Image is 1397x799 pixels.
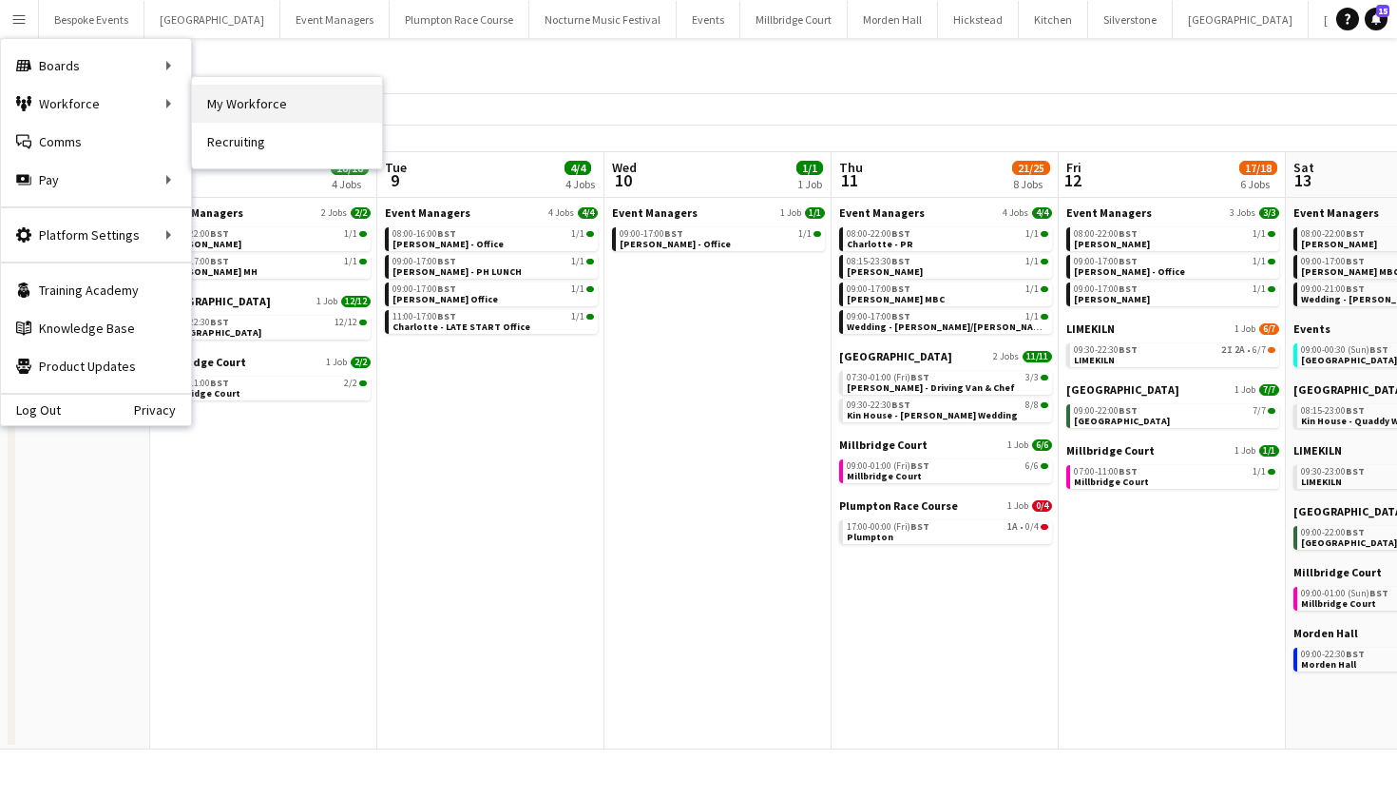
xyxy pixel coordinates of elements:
span: 0/4 [1025,522,1039,532]
button: Silverstone [1088,1,1173,38]
a: 07:00-11:00BST1/1Millbridge Court [1074,465,1275,487]
span: BST [1346,283,1365,295]
span: BST [1369,343,1388,356]
span: 2 Jobs [321,207,347,219]
span: 1/1 [1253,229,1266,239]
span: BST [1346,404,1365,417]
span: BST [1119,227,1138,240]
span: 9 [382,169,407,191]
a: 08:00-16:00BST1/1[PERSON_NAME] - Office [392,227,594,249]
span: 15 [1376,5,1389,17]
span: Event Managers [1066,205,1152,220]
span: 4/4 [1032,207,1052,219]
span: 1/1 [1025,284,1039,294]
a: 09:00-17:00BST1/1[PERSON_NAME] Office [392,283,594,304]
span: 6/6 [1041,463,1048,469]
span: 1/1 [571,284,584,294]
span: 1/1 [1268,286,1275,292]
span: 2 Jobs [993,351,1019,362]
div: Event Managers1 Job1/109:00-17:00BST1/1[PERSON_NAME] - Office [612,205,825,255]
span: 1/1 [1041,231,1048,237]
span: 1/1 [586,259,594,264]
span: Micklefield Hall [165,326,261,339]
a: Privacy [134,402,191,418]
span: BST [1369,587,1388,599]
span: BST [437,283,456,295]
span: 1/1 [1041,314,1048,320]
span: BST [1119,465,1138,477]
div: Millbridge Court1 Job6/609:00-01:00 (Fri)BST6/6Millbridge Court [839,438,1052,498]
a: [GEOGRAPHIC_DATA]1 Job12/12 [158,294,371,308]
a: 09:00-17:00BST1/1[PERSON_NAME] - PH LUNCH [392,255,594,277]
span: Millbridge Court [839,438,928,452]
span: Charlotte - LK [1074,238,1150,250]
a: [GEOGRAPHIC_DATA]2 Jobs11/11 [839,349,1052,363]
span: 1/1 [1025,257,1039,266]
a: 09:00-01:00 (Fri)BST6/6Millbridge Court [847,459,1048,481]
span: Micklefield Hall [1301,536,1397,549]
a: My Workforce [192,85,382,123]
span: 07:00-11:00 [1074,467,1138,477]
span: 12/12 [359,320,367,325]
a: Log Out [1,402,61,418]
span: 1/1 [571,257,584,266]
span: 1/1 [1041,259,1048,264]
span: BST [910,520,929,533]
button: [GEOGRAPHIC_DATA] [144,1,280,38]
span: 3/3 [1259,207,1279,219]
span: BST [437,227,456,240]
span: 1/1 [586,314,594,320]
span: Charlotte - PR [847,238,913,250]
span: 08:00-22:00 [165,229,229,239]
span: 12 [1063,169,1081,191]
span: 09:00-01:00 (Sun) [1301,589,1388,598]
span: 1/1 [1268,231,1275,237]
span: 09:00-17:00 [392,284,456,294]
div: Event Managers4 Jobs4/408:00-16:00BST1/1[PERSON_NAME] - Office09:00-17:00BST1/1[PERSON_NAME] - PH... [385,205,598,338]
div: [GEOGRAPHIC_DATA]1 Job12/1213:00-22:30BST12/12[GEOGRAPHIC_DATA] [158,294,371,355]
a: LIMEKILN1 Job6/7 [1066,322,1279,336]
span: 3/3 [1041,375,1048,380]
span: 1/1 [359,259,367,264]
span: Magda - PH LUNCH [392,265,522,278]
span: LIMEKILN [1074,354,1115,366]
span: LIMEKILN [1301,476,1342,488]
a: Event Managers2 Jobs2/2 [158,205,371,220]
a: Product Updates [1,347,191,385]
span: 08:00-16:00 [392,229,456,239]
span: BST [1346,465,1365,477]
a: Millbridge Court1 Job1/1 [1066,443,1279,458]
span: Micklefield Hall [1066,382,1179,397]
span: Charlotte - LK [1301,238,1377,250]
div: [GEOGRAPHIC_DATA]2 Jobs11/1107:30-01:00 (Fri)BST3/3[PERSON_NAME] - Driving Van & Chef09:30-22:30B... [839,349,1052,438]
span: Fri [1066,159,1081,176]
a: 09:30-22:30BST2I2A•6/7LIMEKILN [1074,343,1275,365]
a: 08:15-23:30BST1/1[PERSON_NAME] [847,255,1048,277]
span: 1 Job [1234,384,1255,396]
span: 09:00-22:30 [1301,650,1365,659]
a: Event Managers3 Jobs3/3 [1066,205,1279,220]
span: 1 Job [1007,439,1028,451]
div: Millbridge Court1 Job2/207:00-11:00BST2/2Millbridge Court [158,355,371,404]
a: Event Managers4 Jobs4/4 [839,205,1052,220]
span: 13:00-22:30 [165,318,229,327]
span: 09:00-17:00 [847,312,910,322]
span: BST [210,255,229,267]
span: 6/7 [1259,323,1279,335]
span: 4/4 [578,207,598,219]
span: 7/7 [1268,408,1275,414]
div: • [847,522,1048,532]
button: Millbridge Court [740,1,848,38]
span: 09:00-17:00 [1074,257,1138,266]
span: Millbridge Court [165,387,240,399]
span: BST [1119,283,1138,295]
span: 2/2 [351,357,371,368]
button: Events [677,1,740,38]
span: 7/7 [1253,406,1266,416]
span: 6/6 [1032,439,1052,451]
span: 1/1 [1253,284,1266,294]
span: Morden Hall [1301,658,1356,671]
a: 09:00-17:00BST1/1[PERSON_NAME] - Office [1074,255,1275,277]
span: Molly MH [165,265,258,278]
span: 10 [609,169,637,191]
